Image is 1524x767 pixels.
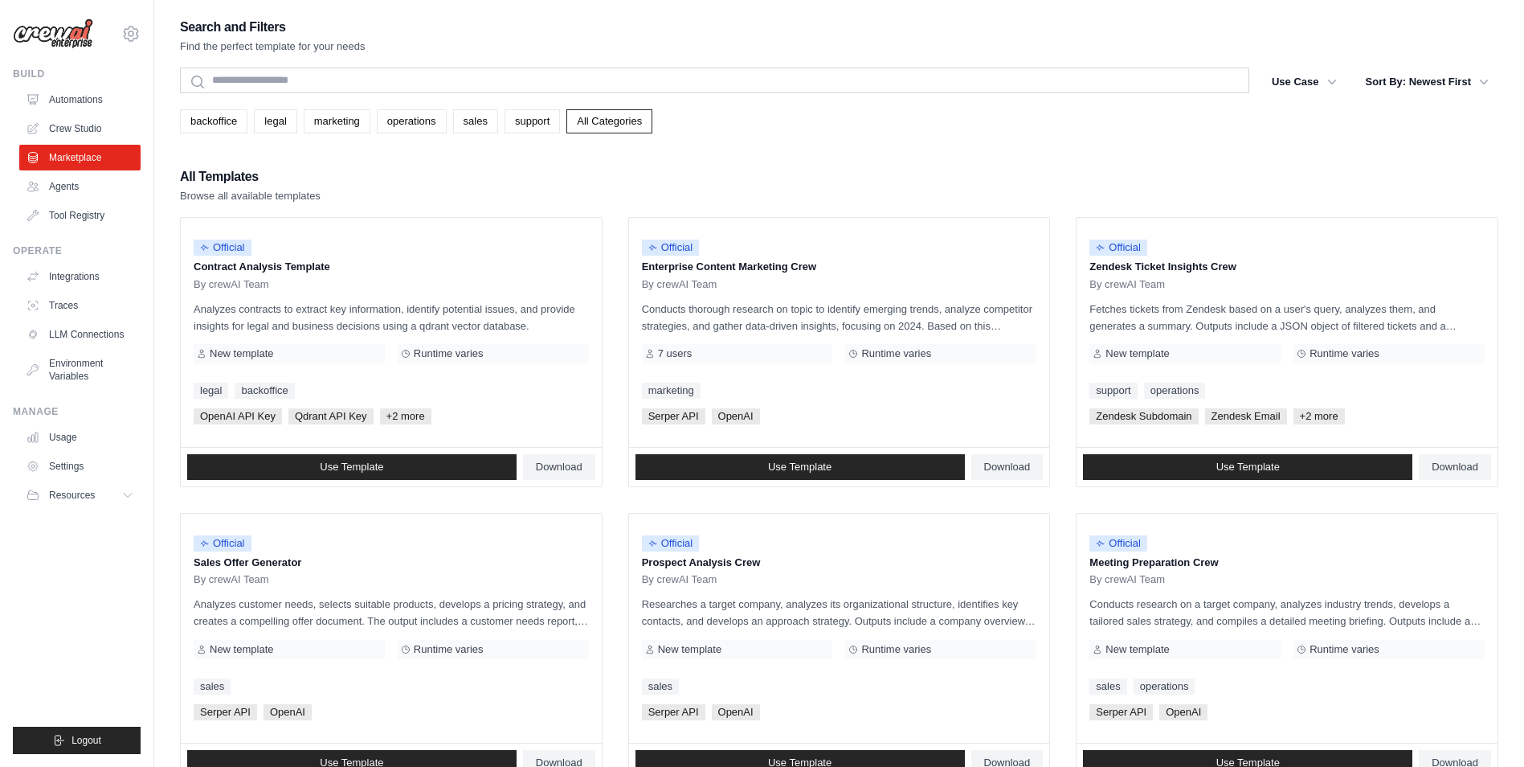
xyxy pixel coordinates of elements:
[1089,301,1485,334] p: Fetches tickets from Zendesk based on a user's query, analyzes them, and generates a summary. Out...
[377,109,447,133] a: operations
[72,734,101,747] span: Logout
[414,347,484,360] span: Runtime varies
[635,454,965,480] a: Use Template
[194,383,228,399] a: legal
[235,383,294,399] a: backoffice
[19,87,141,113] a: Automations
[505,109,560,133] a: support
[642,573,717,586] span: By crewAI Team
[19,482,141,508] button: Resources
[380,408,431,425] span: +2 more
[13,18,93,49] img: Logo
[414,643,484,656] span: Runtime varies
[453,109,498,133] a: sales
[1089,259,1485,275] p: Zendesk Ticket Insights Crew
[1105,347,1169,360] span: New template
[19,351,141,389] a: Environment Variables
[320,461,383,474] span: Use Template
[1089,240,1147,256] span: Official
[1089,555,1485,571] p: Meeting Preparation Crew
[642,555,1037,571] p: Prospect Analysis Crew
[642,679,679,695] a: sales
[1309,347,1379,360] span: Runtime varies
[264,704,312,720] span: OpenAI
[19,145,141,170] a: Marketplace
[642,240,700,256] span: Official
[19,116,141,142] a: Crew Studio
[1293,408,1345,425] span: +2 more
[194,259,589,275] p: Contract Analysis Template
[194,408,282,425] span: OpenAI API Key
[1432,461,1478,474] span: Download
[861,643,931,656] span: Runtime varies
[19,264,141,289] a: Integrations
[194,240,251,256] span: Official
[658,347,693,360] span: 7 users
[712,704,760,720] span: OpenAI
[1205,408,1287,425] span: Zendesk Email
[194,278,269,291] span: By crewAI Team
[180,109,247,133] a: backoffice
[536,461,582,474] span: Download
[642,278,717,291] span: By crewAI Team
[768,461,831,474] span: Use Template
[194,679,231,695] a: sales
[19,174,141,199] a: Agents
[1159,704,1207,720] span: OpenAI
[288,408,374,425] span: Qdrant API Key
[658,643,721,656] span: New template
[304,109,370,133] a: marketing
[984,461,1031,474] span: Download
[19,293,141,318] a: Traces
[180,166,321,188] h2: All Templates
[210,347,273,360] span: New template
[13,727,141,754] button: Logout
[13,244,141,257] div: Operate
[180,39,366,55] p: Find the perfect template for your needs
[19,322,141,347] a: LLM Connections
[254,109,296,133] a: legal
[210,643,273,656] span: New template
[566,109,652,133] a: All Categories
[1144,383,1206,399] a: operations
[642,408,705,425] span: Serper API
[1262,68,1346,96] button: Use Case
[1216,461,1280,474] span: Use Template
[1105,643,1169,656] span: New template
[1309,643,1379,656] span: Runtime varies
[642,596,1037,630] p: Researches a target company, analyzes its organizational structure, identifies key contacts, and ...
[642,535,700,552] span: Official
[49,489,95,502] span: Resources
[1419,454,1491,480] a: Download
[642,301,1037,334] p: Conducts thorough research on topic to identify emerging trends, analyze competitor strategies, a...
[1356,68,1498,96] button: Sort By: Newest First
[194,555,589,571] p: Sales Offer Generator
[194,535,251,552] span: Official
[180,188,321,204] p: Browse all available templates
[1089,679,1126,695] a: sales
[971,454,1044,480] a: Download
[19,203,141,228] a: Tool Registry
[1089,278,1165,291] span: By crewAI Team
[642,259,1037,275] p: Enterprise Content Marketing Crew
[861,347,931,360] span: Runtime varies
[19,453,141,479] a: Settings
[180,16,366,39] h2: Search and Filters
[194,301,589,334] p: Analyzes contracts to extract key information, identify potential issues, and provide insights fo...
[523,454,595,480] a: Download
[1083,454,1412,480] a: Use Template
[642,383,701,399] a: marketing
[1089,704,1153,720] span: Serper API
[13,68,141,80] div: Build
[1089,535,1147,552] span: Official
[187,454,517,480] a: Use Template
[712,408,760,425] span: OpenAI
[1089,596,1485,630] p: Conducts research on a target company, analyzes industry trends, develops a tailored sales strate...
[1089,408,1198,425] span: Zendesk Subdomain
[19,425,141,450] a: Usage
[194,573,269,586] span: By crewAI Team
[1089,383,1137,399] a: support
[194,704,257,720] span: Serper API
[642,704,705,720] span: Serper API
[1134,679,1195,695] a: operations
